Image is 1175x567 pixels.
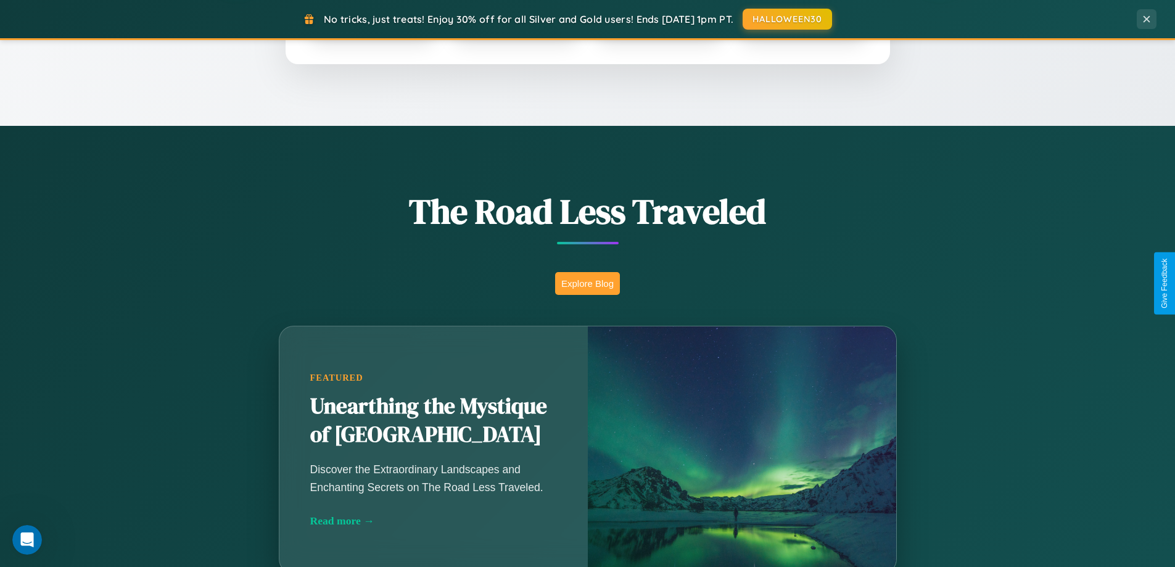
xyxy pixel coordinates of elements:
span: No tricks, just treats! Enjoy 30% off for all Silver and Gold users! Ends [DATE] 1pm PT. [324,13,733,25]
h1: The Road Less Traveled [218,188,958,235]
div: Read more → [310,515,557,528]
div: Give Feedback [1160,259,1169,308]
div: Featured [310,373,557,383]
p: Discover the Extraordinary Landscapes and Enchanting Secrets on The Road Less Traveled. [310,461,557,495]
button: HALLOWEEN30 [743,9,832,30]
iframe: Intercom live chat [12,525,42,555]
h2: Unearthing the Mystique of [GEOGRAPHIC_DATA] [310,392,557,449]
button: Explore Blog [555,272,620,295]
